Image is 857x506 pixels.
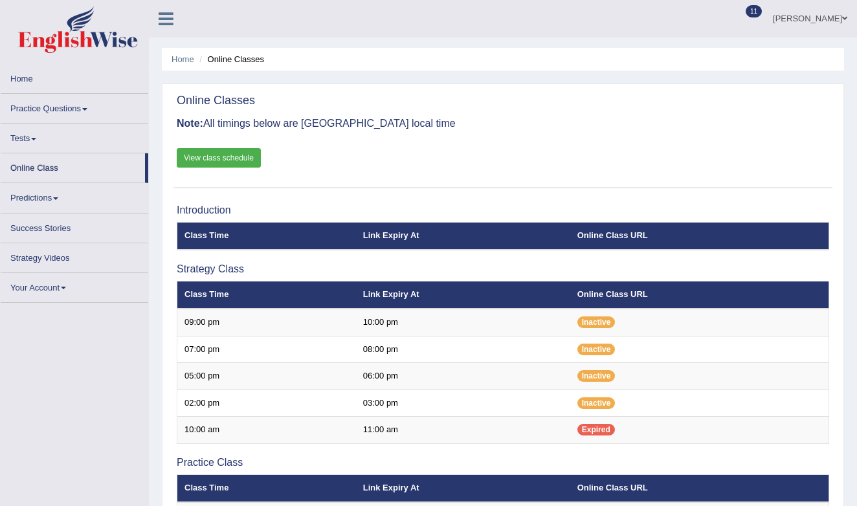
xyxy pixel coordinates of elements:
[177,204,829,216] h3: Introduction
[356,390,570,417] td: 03:00 pm
[570,475,829,502] th: Online Class URL
[577,424,615,435] span: Expired
[177,475,356,502] th: Class Time
[177,417,356,444] td: 10:00 am
[356,363,570,390] td: 06:00 pm
[356,309,570,336] td: 10:00 pm
[570,223,829,250] th: Online Class URL
[356,281,570,309] th: Link Expiry At
[356,475,570,502] th: Link Expiry At
[177,94,255,107] h2: Online Classes
[1,183,148,208] a: Predictions
[177,118,829,129] h3: All timings below are [GEOGRAPHIC_DATA] local time
[1,94,148,119] a: Practice Questions
[746,5,762,17] span: 11
[1,243,148,269] a: Strategy Videos
[177,281,356,309] th: Class Time
[1,124,148,149] a: Tests
[177,263,829,275] h3: Strategy Class
[577,316,616,328] span: Inactive
[1,273,148,298] a: Your Account
[356,223,570,250] th: Link Expiry At
[356,417,570,444] td: 11:00 am
[1,153,145,179] a: Online Class
[356,336,570,363] td: 08:00 pm
[1,214,148,239] a: Success Stories
[177,457,829,468] h3: Practice Class
[177,363,356,390] td: 05:00 pm
[177,390,356,417] td: 02:00 pm
[577,370,616,382] span: Inactive
[577,397,616,409] span: Inactive
[196,53,264,65] li: Online Classes
[177,336,356,363] td: 07:00 pm
[570,281,829,309] th: Online Class URL
[177,309,356,336] td: 09:00 pm
[177,223,356,250] th: Class Time
[1,64,148,89] a: Home
[577,344,616,355] span: Inactive
[172,54,194,64] a: Home
[177,118,203,129] b: Note:
[177,148,261,168] a: View class schedule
